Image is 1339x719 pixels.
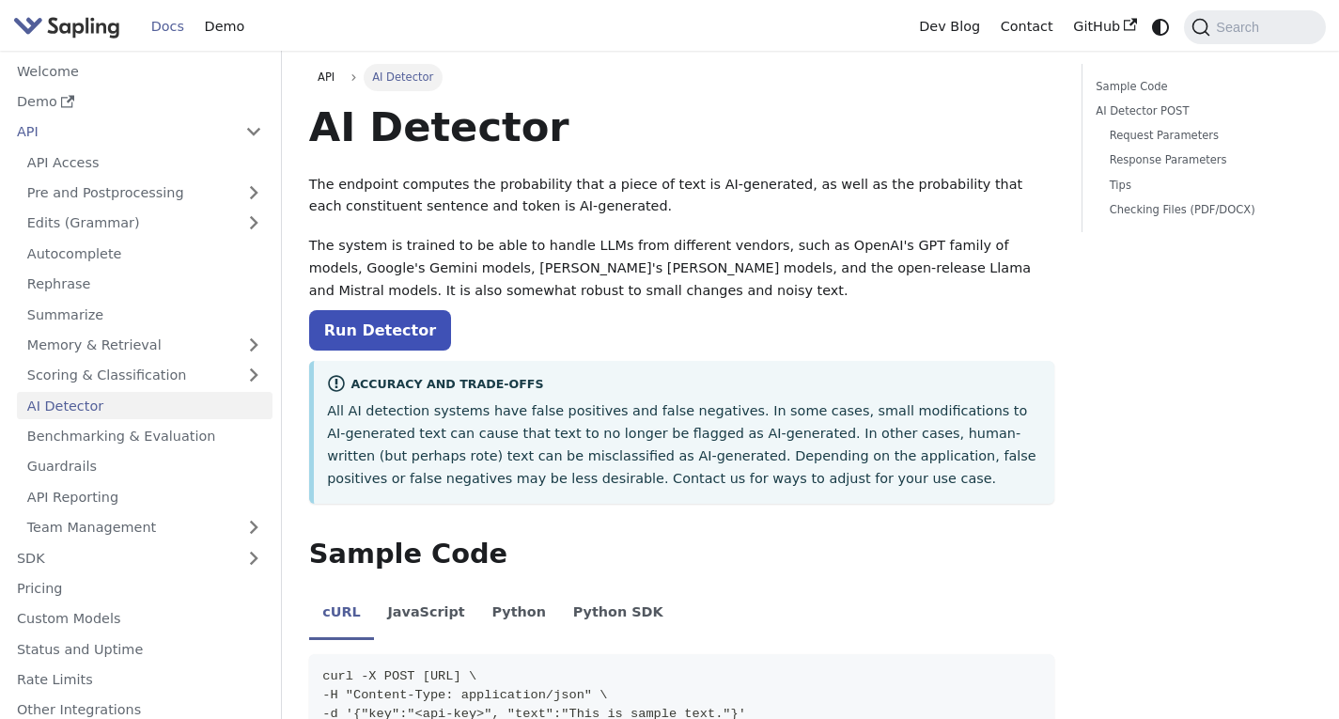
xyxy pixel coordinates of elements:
[17,453,272,480] a: Guardrails
[309,235,1054,302] p: The system is trained to be able to handle LLMs from different vendors, such as OpenAI's GPT fami...
[318,70,335,84] span: API
[1063,12,1146,41] a: GitHub
[7,57,272,85] a: Welcome
[990,12,1064,41] a: Contact
[327,374,1041,397] div: Accuracy and Trade-offs
[7,605,272,633] a: Custom Models
[195,12,255,41] a: Demo
[327,400,1041,490] p: All AI detection systems have false positives and false negatives. In some cases, small modificat...
[17,210,272,237] a: Edits (Grammar)
[1096,102,1305,120] a: AI Detector POST
[309,538,1054,571] h2: Sample Code
[322,688,607,702] span: -H "Content-Type: application/json" \
[17,332,272,359] a: Memory & Retrieval
[309,102,1054,152] h1: AI Detector
[1110,151,1299,169] a: Response Parameters
[17,362,272,389] a: Scoring & Classification
[309,64,1054,90] nav: Breadcrumbs
[141,12,195,41] a: Docs
[1096,78,1305,96] a: Sample Code
[17,301,272,328] a: Summarize
[478,588,559,641] li: Python
[17,180,272,207] a: Pre and Postprocessing
[559,588,677,641] li: Python SDK
[309,174,1054,219] p: The endpoint computes the probability that a piece of text is AI-generated, as well as the probab...
[1110,177,1299,195] a: Tips
[17,271,272,298] a: Rephrase
[7,666,272,694] a: Rate Limits
[909,12,989,41] a: Dev Blog
[309,588,374,641] li: cURL
[13,13,120,40] img: Sapling.ai
[7,635,272,663] a: Status and Uptime
[1147,13,1175,40] button: Switch between dark and light mode (currently system mode)
[7,118,235,146] a: API
[17,148,272,176] a: API Access
[235,118,272,146] button: Collapse sidebar category 'API'
[309,310,451,351] a: Run Detector
[17,392,272,419] a: AI Detector
[13,13,127,40] a: Sapling.aiSapling.ai
[309,64,344,90] a: API
[17,240,272,267] a: Autocomplete
[7,88,272,116] a: Demo
[1210,20,1270,35] span: Search
[235,544,272,571] button: Expand sidebar category 'SDK'
[1110,201,1299,219] a: Checking Files (PDF/DOCX)
[322,669,476,683] span: curl -X POST [URL] \
[17,423,272,450] a: Benchmarking & Evaluation
[374,588,478,641] li: JavaScript
[17,514,272,541] a: Team Management
[1110,127,1299,145] a: Request Parameters
[1184,10,1325,44] button: Search (Command+K)
[7,544,235,571] a: SDK
[364,64,443,90] span: AI Detector
[7,575,272,602] a: Pricing
[17,483,272,510] a: API Reporting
